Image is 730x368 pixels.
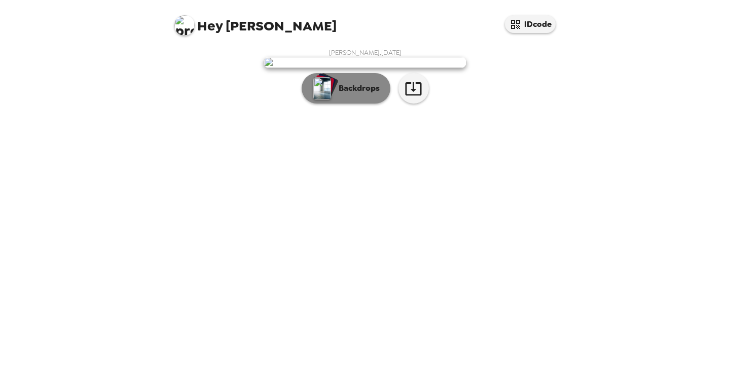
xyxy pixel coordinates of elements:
[334,82,380,94] p: Backdrops
[197,17,223,35] span: Hey
[174,10,337,33] span: [PERSON_NAME]
[302,73,390,104] button: Backdrops
[505,15,556,33] button: IDcode
[329,48,401,57] span: [PERSON_NAME] , [DATE]
[264,57,466,68] img: user
[174,15,195,36] img: profile pic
